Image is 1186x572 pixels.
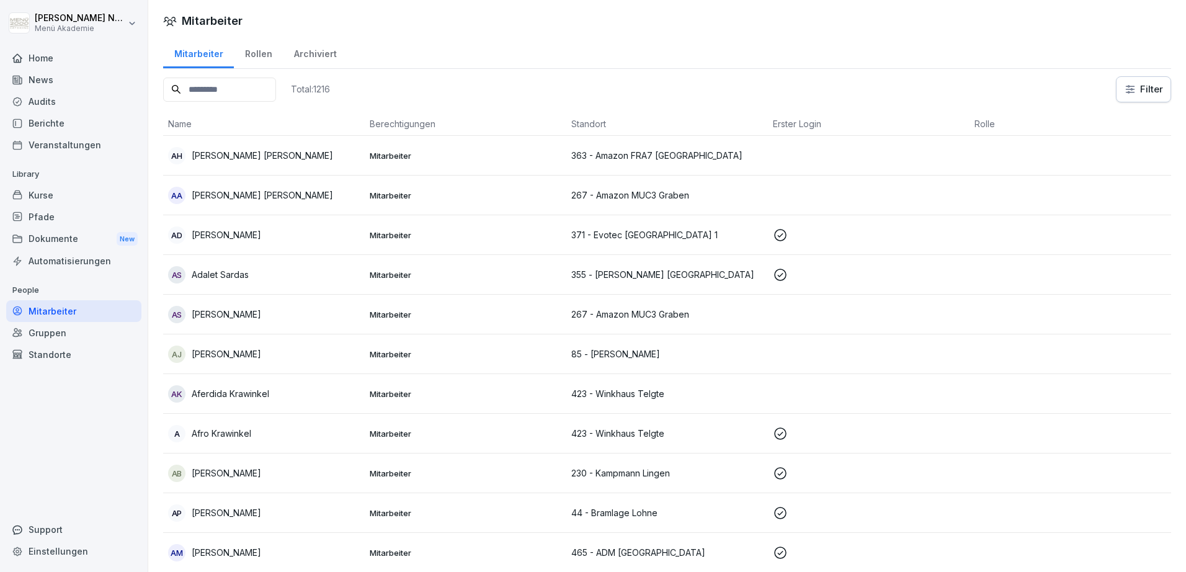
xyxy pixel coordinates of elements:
[6,300,141,322] a: Mitarbeiter
[370,309,561,320] p: Mitarbeiter
[192,347,261,360] p: [PERSON_NAME]
[168,544,185,561] div: AM
[35,24,125,33] p: Menü Akademie
[370,468,561,479] p: Mitarbeiter
[192,228,261,241] p: [PERSON_NAME]
[370,547,561,558] p: Mitarbeiter
[571,427,763,440] p: 423 - Winkhaus Telgte
[6,280,141,300] p: People
[192,189,333,202] p: [PERSON_NAME] [PERSON_NAME]
[571,308,763,321] p: 267 - Amazon MUC3 Graben
[117,232,138,246] div: New
[370,349,561,360] p: Mitarbeiter
[168,147,185,164] div: AH
[571,506,763,519] p: 44 - Bramlage Lohne
[571,268,763,281] p: 355 - [PERSON_NAME] [GEOGRAPHIC_DATA]
[6,228,141,251] div: Dokumente
[168,226,185,244] div: AD
[370,428,561,439] p: Mitarbeiter
[6,540,141,562] a: Einstellungen
[283,37,347,68] a: Archiviert
[6,134,141,156] a: Veranstaltungen
[571,546,763,559] p: 465 - ADM [GEOGRAPHIC_DATA]
[370,269,561,280] p: Mitarbeiter
[1117,77,1170,102] button: Filter
[6,344,141,365] a: Standorte
[370,507,561,519] p: Mitarbeiter
[571,149,763,162] p: 363 - Amazon FRA7 [GEOGRAPHIC_DATA]
[970,112,1171,136] th: Rolle
[571,347,763,360] p: 85 - [PERSON_NAME]
[370,388,561,400] p: Mitarbeiter
[370,150,561,161] p: Mitarbeiter
[1124,83,1163,96] div: Filter
[168,504,185,522] div: AP
[291,83,330,95] p: Total: 1216
[571,228,763,241] p: 371 - Evotec [GEOGRAPHIC_DATA] 1
[182,12,243,29] h1: Mitarbeiter
[168,425,185,442] div: A
[6,164,141,184] p: Library
[6,112,141,134] a: Berichte
[6,69,141,91] a: News
[6,322,141,344] a: Gruppen
[571,387,763,400] p: 423 - Winkhaus Telgte
[566,112,768,136] th: Standort
[192,387,269,400] p: Aferdida Krawinkel
[768,112,970,136] th: Erster Login
[6,206,141,228] a: Pfade
[571,467,763,480] p: 230 - Kampmann Lingen
[6,91,141,112] a: Audits
[168,465,185,482] div: AB
[168,266,185,284] div: AS
[365,112,566,136] th: Berechtigungen
[192,467,261,480] p: [PERSON_NAME]
[192,506,261,519] p: [PERSON_NAME]
[192,427,251,440] p: Afro Krawinkel
[192,149,333,162] p: [PERSON_NAME] [PERSON_NAME]
[192,268,249,281] p: Adalet Sardas
[370,190,561,201] p: Mitarbeiter
[192,546,261,559] p: [PERSON_NAME]
[6,228,141,251] a: DokumenteNew
[234,37,283,68] a: Rollen
[163,112,365,136] th: Name
[370,230,561,241] p: Mitarbeiter
[168,306,185,323] div: AS
[35,13,125,24] p: [PERSON_NAME] Nee
[571,189,763,202] p: 267 - Amazon MUC3 Graben
[6,250,141,272] a: Automatisierungen
[192,308,261,321] p: [PERSON_NAME]
[6,519,141,540] div: Support
[168,346,185,363] div: AJ
[163,37,234,68] a: Mitarbeiter
[6,184,141,206] a: Kurse
[168,385,185,403] div: AK
[6,47,141,69] a: Home
[168,187,185,204] div: AA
